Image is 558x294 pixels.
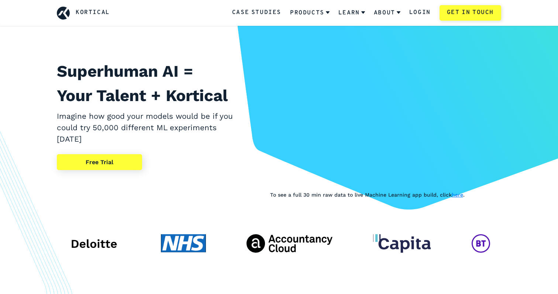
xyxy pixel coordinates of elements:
img: Capita client logo [373,234,431,253]
a: here [452,192,463,198]
a: Kortical [76,8,110,18]
img: Deloitte client logo [68,234,120,253]
a: Login [409,8,431,18]
a: Learn [338,3,365,23]
a: Get in touch [440,5,501,21]
a: Free Trial [57,154,142,170]
a: Case Studies [232,8,281,18]
img: BT Global Services client logo [472,234,490,253]
a: About [374,3,400,23]
img: NHS client logo [161,234,206,253]
p: To see a full 30 min raw data to live Machine Learning app build, click . [270,191,501,199]
iframe: YouTube video player [270,59,501,189]
img: The Accountancy Cloud client logo [247,234,333,253]
a: Products [290,3,330,23]
h1: Superhuman AI = Your Talent + Kortical [57,59,235,108]
h2: Imagine how good your models would be if you could try 50,000 different ML experiments [DATE] [57,111,235,145]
